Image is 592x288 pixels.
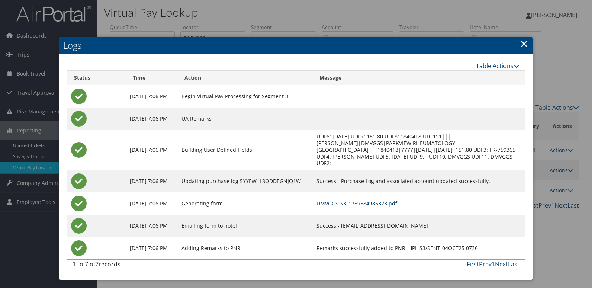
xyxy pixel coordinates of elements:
h2: Logs [59,37,533,54]
th: Time: activate to sort column ascending [126,71,177,85]
td: Updating purchase log 5YYEW1L8QDDEGNJQ1W [178,170,313,192]
td: UDF6: [DATE] UDF7: 151.80 UDF8: 1840418 UDF1: 1|||[PERSON_NAME]|DMVGGS|PARKVIEW RHEUMATOLOGY [GEO... [313,130,524,170]
td: [DATE] 7:06 PM [126,130,177,170]
th: Action: activate to sort column ascending [178,71,313,85]
a: Table Actions [476,62,519,70]
div: 1 to 7 of records [73,260,176,272]
td: [DATE] 7:06 PM [126,108,177,130]
td: [DATE] 7:06 PM [126,170,177,192]
th: Message: activate to sort column ascending [313,71,524,85]
a: Next [495,260,508,268]
td: Begin Virtual Pay Processing for Segment 3 [178,85,313,108]
td: Remarks successfully added to PNR: HPL-S3/SENT-04OCT25 0736 [313,237,524,259]
th: Status: activate to sort column ascending [67,71,126,85]
td: [DATE] 7:06 PM [126,215,177,237]
a: Last [508,260,519,268]
td: UA Remarks [178,108,313,130]
td: [DATE] 7:06 PM [126,192,177,215]
a: Close [520,36,528,51]
td: [DATE] 7:06 PM [126,85,177,108]
td: Adding Remarks to PNR [178,237,313,259]
td: Emailing form to hotel [178,215,313,237]
td: Success - Purchase Log and associated account updated successfully. [313,170,524,192]
a: DMVGGS-S3_1759584986323.pdf [316,200,397,207]
a: Prev [479,260,492,268]
td: Generating form [178,192,313,215]
span: 7 [95,260,99,268]
td: [DATE] 7:06 PM [126,237,177,259]
a: 1 [492,260,495,268]
a: First [467,260,479,268]
td: Building User Defined Fields [178,130,313,170]
td: Success - [EMAIL_ADDRESS][DOMAIN_NAME] [313,215,524,237]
